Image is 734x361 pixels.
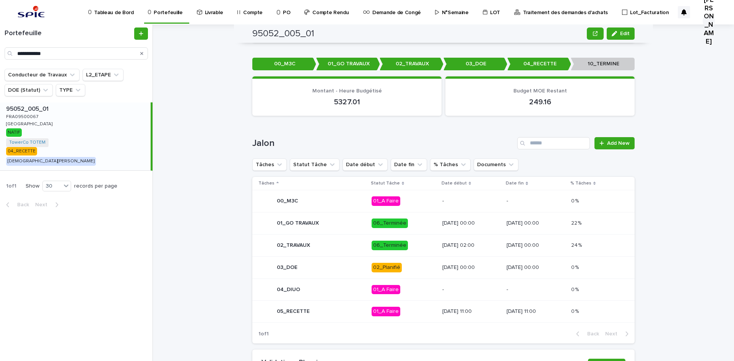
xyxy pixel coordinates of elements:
span: Edit [620,31,630,36]
button: Documents [474,159,518,171]
p: [DATE] 00:00 [442,220,501,227]
p: 0 % [571,285,580,293]
p: Date fin [506,179,524,188]
p: [DATE] 00:00 [507,220,565,227]
div: 06_Terminée [372,219,408,228]
div: [PERSON_NAME] [703,15,715,27]
p: - [507,198,565,204]
p: 04_DIUO [277,287,300,293]
p: [GEOGRAPHIC_DATA] [6,120,54,127]
button: Edit [607,28,635,40]
div: 01_A Faire [372,285,400,295]
span: Budget MOE Restant [513,88,567,94]
button: Conducteur de Travaux [5,69,80,81]
p: FRA09500067 [6,113,40,120]
tr: 05_RECETTE01_A Faire[DATE] 11:00[DATE] 11:000 %0 % [252,301,635,323]
button: TYPE [56,84,85,96]
span: Back [583,331,599,337]
p: 5327.01 [261,97,432,107]
p: 249.16 [455,97,625,107]
p: 02_TRAVAUX [277,242,310,249]
p: 22 % [571,219,583,227]
button: % Tâches [430,159,471,171]
p: - [442,198,501,204]
p: 1 of 1 [252,325,275,343]
div: 02_Planifié [372,263,402,272]
p: records per page [74,183,117,189]
p: Statut Tâche [371,179,400,188]
button: Next [32,201,65,208]
div: 01_A Faire [372,307,400,316]
p: 0 % [571,263,580,271]
a: TowerCo TOTEM [9,140,45,145]
p: 00_M3C [252,58,316,70]
input: Search [5,47,148,60]
p: 01_GO TRAVAUX [316,58,380,70]
h1: Jalon [252,138,514,149]
div: 04_RECETTE [6,147,37,155]
tr: 00_M3C01_A Faire--0 %0 % [252,190,635,212]
img: svstPd6MQfCT1uX1QGkG [15,5,47,20]
p: 24 % [571,241,583,249]
button: L2_ETAPE [83,69,123,81]
p: Tâches [258,179,274,188]
button: Date début [343,159,388,171]
p: 03_DOE [277,264,297,271]
button: Tâches [252,159,287,171]
p: [DATE] 11:00 [442,308,501,315]
span: Next [605,331,622,337]
p: [DATE] 00:00 [507,242,565,249]
span: Next [35,202,52,207]
p: - [507,287,565,293]
p: Date début [442,179,467,188]
p: 00_M3C [277,198,298,204]
p: 05_RECETTE [277,308,310,315]
p: [DATE] 00:00 [507,264,565,271]
p: 01_GO TRAVAUX [277,220,319,227]
button: Back [570,330,602,337]
span: Back [13,202,29,207]
p: - [442,287,501,293]
input: Search [517,137,590,149]
a: Add New [594,137,635,149]
p: 03_DOE [443,58,507,70]
p: 10_TERMINE [571,58,635,70]
button: Date fin [391,159,427,171]
p: 04_RECETTE [507,58,571,70]
tr: 01_GO TRAVAUX06_Terminée[DATE] 00:00[DATE] 00:0022 %22 % [252,212,635,235]
p: % Tâches [570,179,591,188]
p: [DATE] 00:00 [442,264,501,271]
div: 01_A Faire [372,196,400,206]
p: 95052_005_01 [6,104,50,113]
p: [DATE] 11:00 [507,308,565,315]
span: Montant - Heure Budgétisé [312,88,382,94]
p: [DATE] 02:00 [442,242,501,249]
p: 02_TRAVAUX [380,58,443,70]
p: 0 % [571,196,580,204]
p: 0 % [571,307,580,315]
span: Add New [607,141,630,146]
button: DOE (Statut) [5,84,53,96]
button: Next [602,330,635,337]
h2: 95052_005_01 [252,28,314,39]
button: Statut Tâche [290,159,339,171]
tr: 04_DIUO01_A Faire--0 %0 % [252,278,635,301]
div: [DEMOGRAPHIC_DATA][PERSON_NAME] [6,157,96,165]
div: 30 [43,182,61,190]
tr: 02_TRAVAUX06_Terminée[DATE] 02:00[DATE] 00:0024 %24 % [252,234,635,256]
p: Show [26,183,39,189]
tr: 03_DOE02_Planifié[DATE] 00:00[DATE] 00:000 %0 % [252,256,635,278]
h1: Portefeuille [5,29,133,38]
div: NATIF [6,128,22,137]
div: 06_Terminée [372,241,408,250]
